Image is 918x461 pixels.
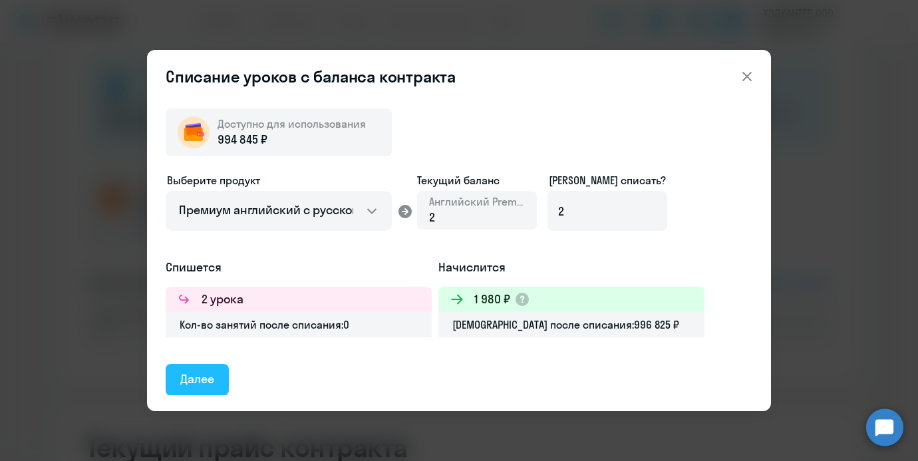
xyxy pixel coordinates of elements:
[438,312,704,337] div: [DEMOGRAPHIC_DATA] после списания: 996 825 ₽
[474,291,510,308] h3: 1 980 ₽
[167,174,260,187] span: Выберите продукт
[180,371,214,388] div: Далее
[178,116,210,148] img: wallet-circle.png
[429,210,435,225] span: 2
[166,364,229,396] button: Далее
[166,312,432,337] div: Кол-во занятий после списания: 0
[166,259,432,276] h5: Спишется
[202,291,243,308] h3: 2 урока
[549,174,666,187] span: [PERSON_NAME] списать?
[438,259,704,276] h5: Начислится
[417,172,537,188] span: Текущий баланс
[147,66,771,87] header: Списание уроков с баланса контракта
[218,131,267,148] span: 994 845 ₽
[429,194,525,209] span: Английский Premium
[218,117,366,130] span: Доступно для использования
